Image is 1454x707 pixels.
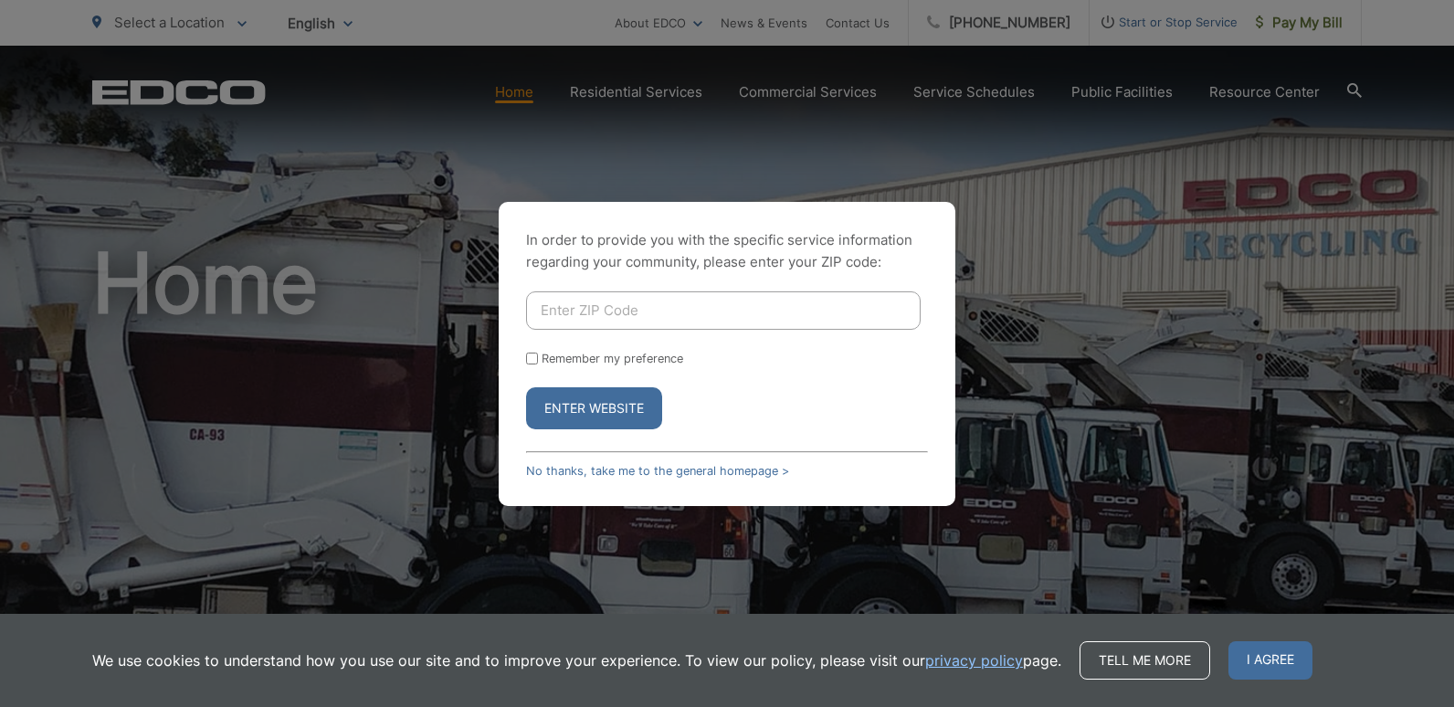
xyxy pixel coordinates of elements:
span: I agree [1228,641,1312,680]
button: Enter Website [526,387,662,429]
a: privacy policy [925,649,1023,671]
p: In order to provide you with the specific service information regarding your community, please en... [526,229,928,273]
p: We use cookies to understand how you use our site and to improve your experience. To view our pol... [92,649,1061,671]
label: Remember my preference [542,352,683,365]
a: No thanks, take me to the general homepage > [526,464,789,478]
input: Enter ZIP Code [526,291,921,330]
a: Tell me more [1080,641,1210,680]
